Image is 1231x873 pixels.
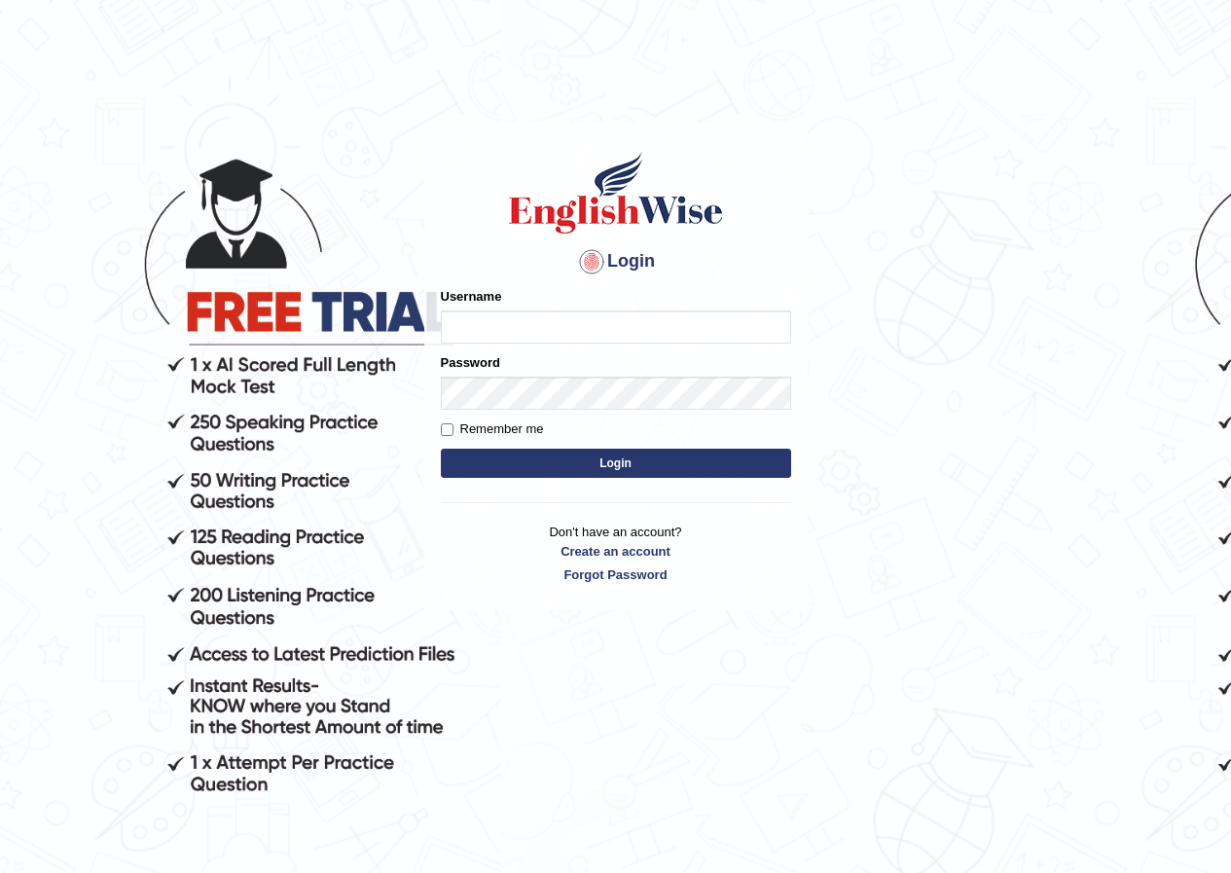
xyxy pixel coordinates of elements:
[441,353,500,372] label: Password
[441,523,791,583] p: Don't have an account?
[441,287,502,306] label: Username
[441,419,544,439] label: Remember me
[505,149,727,236] img: Logo of English Wise sign in for intelligent practice with AI
[441,246,791,277] h4: Login
[441,565,791,584] a: Forgot Password
[441,449,791,478] button: Login
[441,423,453,436] input: Remember me
[441,542,791,561] a: Create an account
